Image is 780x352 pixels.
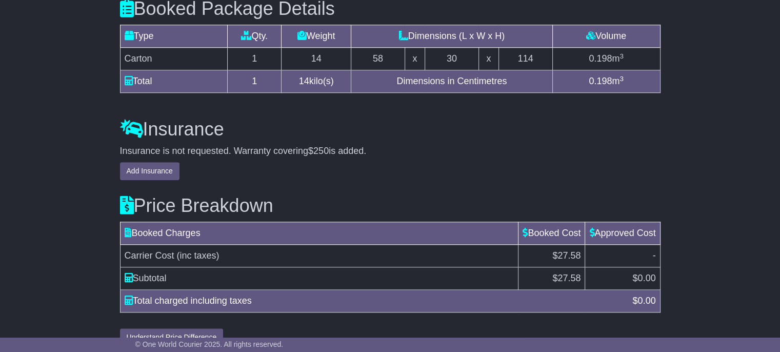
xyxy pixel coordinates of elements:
[120,146,661,157] div: Insurance is not requested. Warranty covering is added.
[120,25,228,48] td: Type
[518,222,585,245] td: Booked Cost
[351,70,553,93] td: Dimensions in Centimetres
[282,70,351,93] td: kilo(s)
[135,340,284,348] span: © One World Courier 2025. All rights reserved.
[228,48,282,70] td: 1
[282,25,351,48] td: Weight
[585,222,660,245] td: Approved Cost
[557,273,581,283] span: 27.58
[552,70,660,93] td: m
[119,294,628,308] div: Total charged including taxes
[589,76,612,86] span: 0.198
[498,48,552,70] td: 114
[125,250,174,261] span: Carrier Cost
[282,48,351,70] td: 14
[120,328,224,346] button: Understand Price Difference
[351,25,553,48] td: Dimensions (L x W x H)
[120,48,228,70] td: Carton
[120,162,179,180] button: Add Insurance
[589,53,612,64] span: 0.198
[405,48,425,70] td: x
[177,250,219,261] span: (inc taxes)
[299,76,309,86] span: 14
[627,294,661,308] div: $
[351,48,405,70] td: 58
[120,70,228,93] td: Total
[653,250,656,261] span: -
[308,146,329,156] span: $250
[619,75,624,83] sup: 3
[425,48,478,70] td: 30
[120,119,661,140] h3: Insurance
[120,195,661,216] h3: Price Breakdown
[552,25,660,48] td: Volume
[619,52,624,60] sup: 3
[120,267,518,290] td: Subtotal
[637,296,655,306] span: 0.00
[518,267,585,290] td: $
[228,70,282,93] td: 1
[552,250,581,261] span: $27.58
[637,273,655,283] span: 0.00
[478,48,498,70] td: x
[585,267,660,290] td: $
[120,222,518,245] td: Booked Charges
[228,25,282,48] td: Qty.
[552,48,660,70] td: m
